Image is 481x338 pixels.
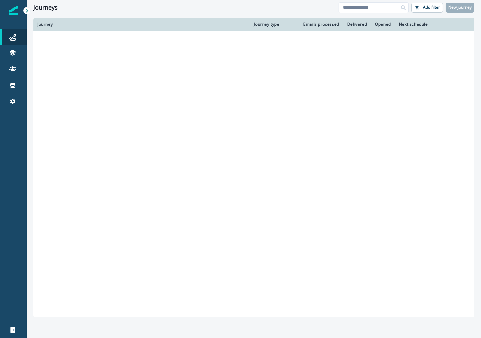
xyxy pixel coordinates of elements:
[399,22,454,27] div: Next schedule
[302,22,339,27] div: Emails processed
[33,4,58,11] h1: Journeys
[9,6,18,15] img: Inflection
[347,22,367,27] div: Delivered
[375,22,391,27] div: Opened
[423,5,440,10] p: Add filter
[448,5,472,10] p: New journey
[37,22,246,27] div: Journey
[411,3,443,13] button: Add filter
[254,22,294,27] div: Journey type
[446,3,474,13] button: New journey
